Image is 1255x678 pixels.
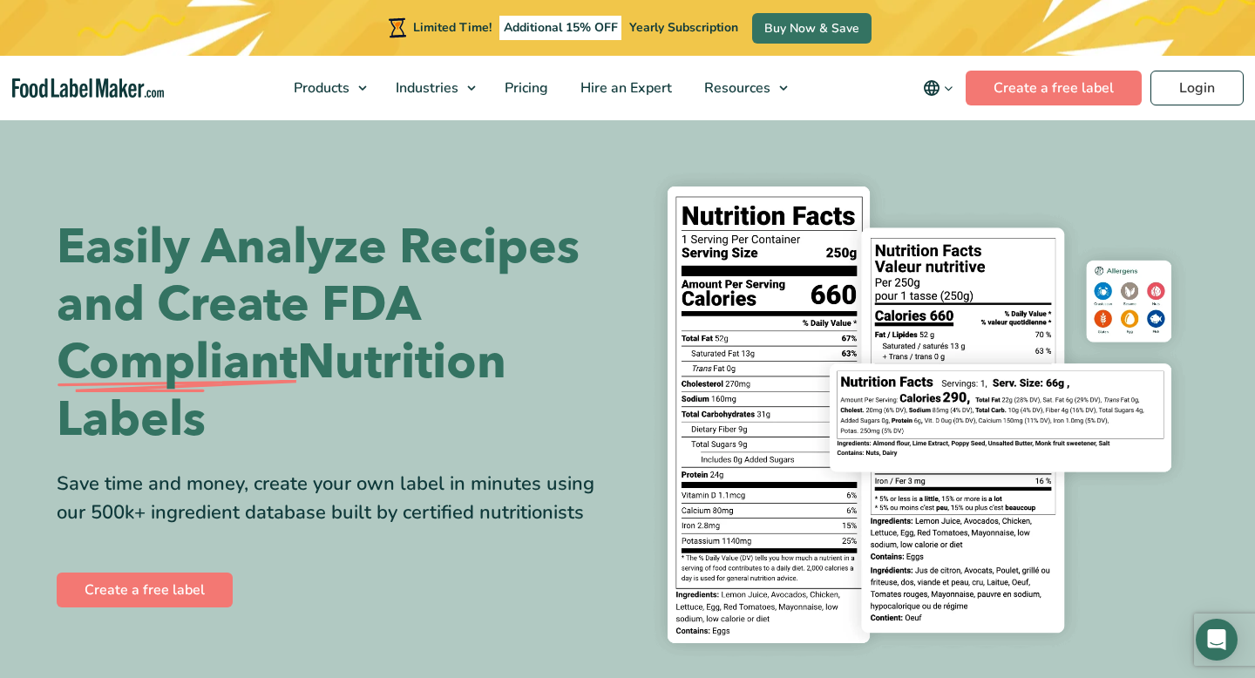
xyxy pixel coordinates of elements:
a: Products [278,56,376,120]
span: Limited Time! [413,19,492,36]
a: Industries [380,56,485,120]
a: Hire an Expert [565,56,684,120]
a: Resources [689,56,797,120]
a: Create a free label [57,573,233,607]
a: Buy Now & Save [752,13,872,44]
span: Products [288,78,351,98]
span: Pricing [499,78,550,98]
span: Hire an Expert [575,78,674,98]
div: Open Intercom Messenger [1196,619,1238,661]
span: Industries [390,78,460,98]
span: Compliant [57,334,297,391]
span: Yearly Subscription [629,19,738,36]
div: Save time and money, create your own label in minutes using our 500k+ ingredient database built b... [57,470,614,527]
h1: Easily Analyze Recipes and Create FDA Nutrition Labels [57,219,614,449]
a: Create a free label [966,71,1142,105]
span: Additional 15% OFF [499,16,622,40]
a: Pricing [489,56,560,120]
a: Login [1150,71,1244,105]
span: Resources [699,78,772,98]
